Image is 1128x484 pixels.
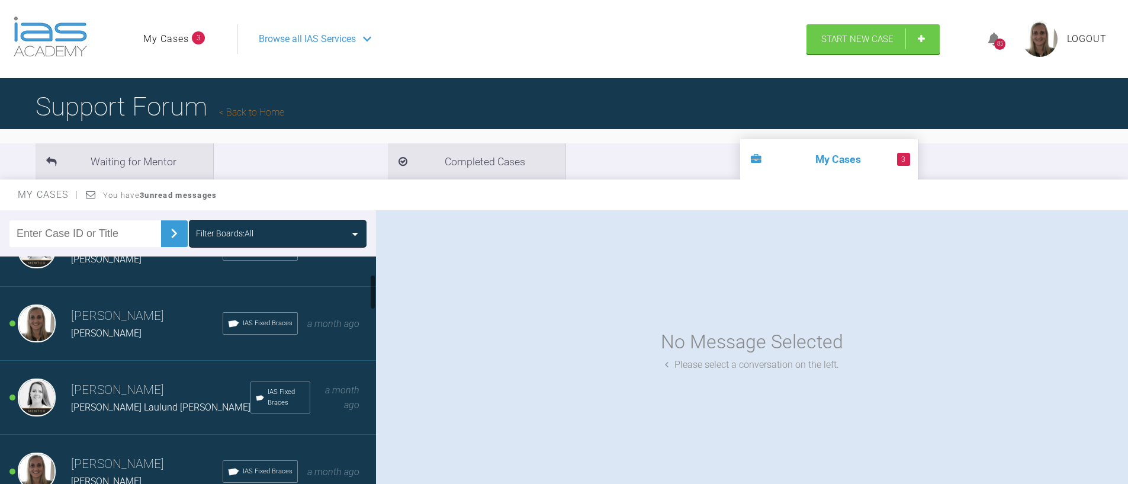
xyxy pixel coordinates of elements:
span: Start New Case [821,34,894,44]
span: My Cases [18,189,79,200]
span: IAS Fixed Braces [243,318,293,329]
span: IAS Fixed Braces [243,466,293,477]
span: 3 [897,153,910,166]
div: 85 [994,39,1005,50]
img: Marie Thogersen [18,304,56,342]
img: Emma Dougherty [18,379,56,416]
a: Logout [1067,31,1107,47]
h3: [PERSON_NAME] [71,306,223,326]
div: No Message Selected [661,327,843,357]
h3: [PERSON_NAME] [71,380,250,400]
span: a month ago [325,384,359,411]
strong: 3 unread messages [140,191,217,200]
span: IAS Fixed Braces [268,387,305,408]
li: My Cases [740,139,918,180]
span: [PERSON_NAME] [71,254,142,265]
div: Filter Boards: All [196,227,253,240]
span: 3 [192,31,205,44]
img: logo-light.3e3ef733.png [14,17,87,57]
img: profile.png [1022,21,1058,57]
div: Please select a conversation on the left. [665,357,839,373]
span: [PERSON_NAME] Laulund [PERSON_NAME] [71,402,250,413]
a: Back to Home [219,107,284,118]
a: Start New Case [806,24,940,54]
li: Completed Cases [388,143,565,180]
li: Waiting for Mentor [36,143,213,180]
h3: [PERSON_NAME] [71,454,223,475]
input: Enter Case ID or Title [9,220,161,247]
span: You have [103,191,217,200]
img: chevronRight.28bd32b0.svg [165,224,184,243]
a: My Cases [143,31,189,47]
span: a month ago [307,466,359,477]
span: [PERSON_NAME] [71,328,142,339]
span: a month ago [307,318,359,329]
span: Browse all IAS Services [259,31,356,47]
h1: Support Forum [36,86,284,127]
